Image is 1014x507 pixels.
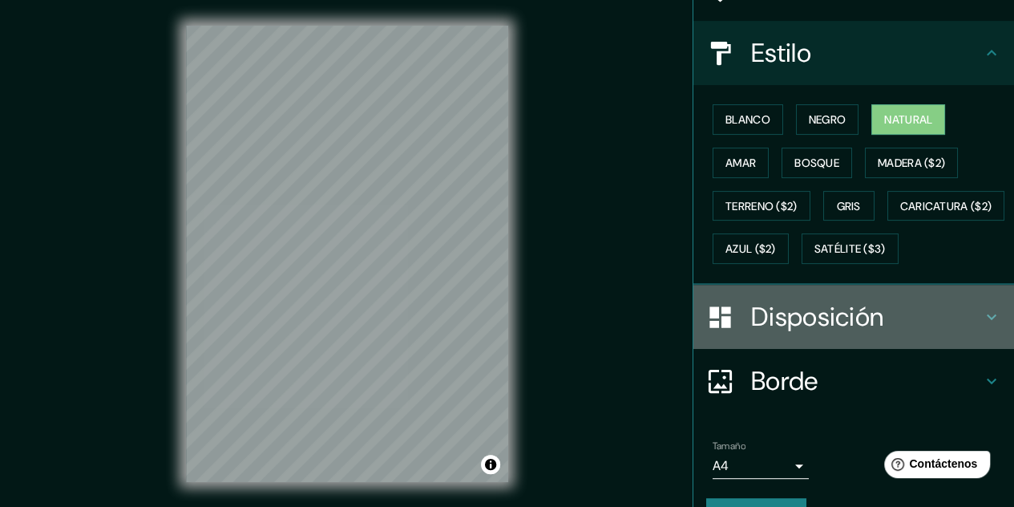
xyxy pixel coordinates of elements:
[796,104,859,135] button: Negro
[725,199,798,213] font: Terreno ($2)
[794,156,839,170] font: Bosque
[878,156,945,170] font: Madera ($2)
[725,242,776,257] font: Azul ($2)
[865,148,958,178] button: Madera ($2)
[725,156,756,170] font: Amar
[814,242,886,257] font: Satélite ($3)
[751,36,811,70] font: Estilo
[725,112,770,127] font: Blanco
[713,457,729,474] font: A4
[693,21,1014,85] div: Estilo
[802,233,899,264] button: Satélite ($3)
[713,453,809,479] div: A4
[837,199,861,213] font: Gris
[871,104,945,135] button: Natural
[809,112,846,127] font: Negro
[751,364,818,398] font: Borde
[782,148,852,178] button: Bosque
[713,191,810,221] button: Terreno ($2)
[713,104,783,135] button: Blanco
[823,191,875,221] button: Gris
[900,199,992,213] font: Caricatura ($2)
[884,112,932,127] font: Natural
[186,26,508,482] canvas: Mapa
[887,191,1005,221] button: Caricatura ($2)
[481,455,500,474] button: Activar o desactivar atribución
[751,300,883,334] font: Disposición
[713,233,789,264] button: Azul ($2)
[693,285,1014,349] div: Disposición
[693,349,1014,413] div: Borde
[713,440,745,452] font: Tamaño
[713,148,769,178] button: Amar
[871,444,996,489] iframe: Lanzador de widgets de ayuda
